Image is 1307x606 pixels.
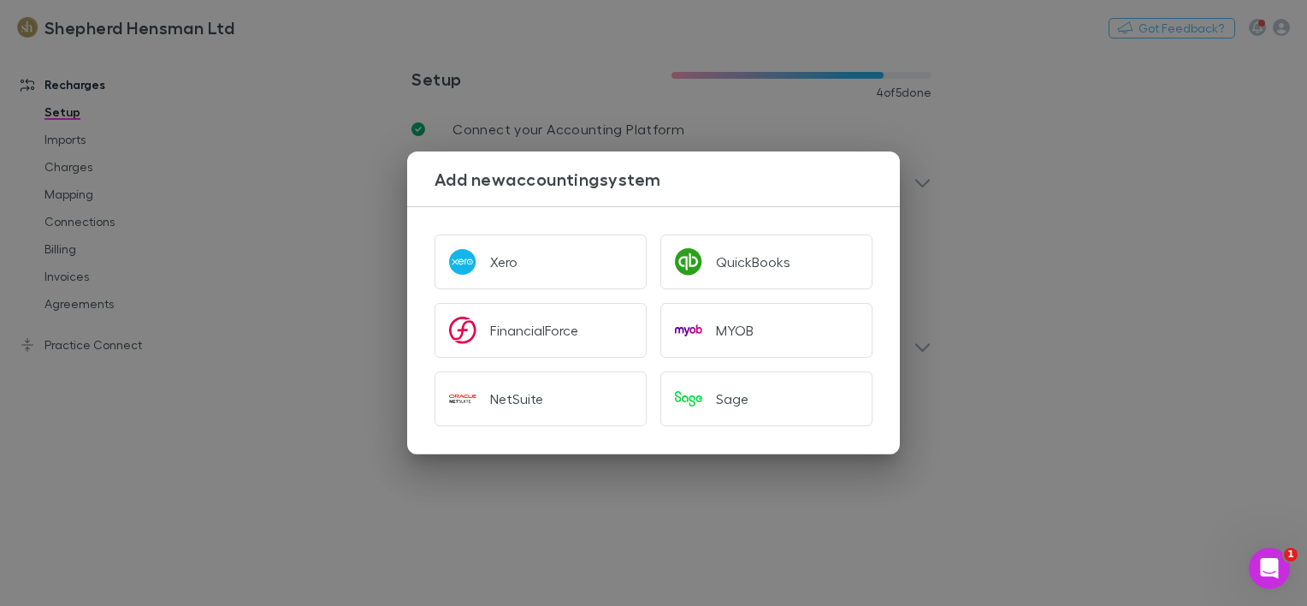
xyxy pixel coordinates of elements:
button: Xero [435,235,647,289]
div: NetSuite [490,390,543,407]
button: NetSuite [435,371,647,426]
div: MYOB [716,322,754,339]
div: QuickBooks [716,253,790,270]
h3: Add new accounting system [435,169,900,189]
iframe: Intercom live chat [1249,548,1290,589]
div: FinancialForce [490,322,578,339]
img: FinancialForce's Logo [449,317,476,344]
img: NetSuite's Logo [449,385,476,413]
button: MYOB [660,303,872,358]
img: Xero's Logo [449,248,476,276]
button: FinancialForce [435,303,647,358]
button: QuickBooks [660,235,872,289]
span: 1 [1284,548,1298,561]
img: QuickBooks's Logo [675,248,702,276]
div: Sage [716,390,748,407]
img: Sage's Logo [675,385,702,413]
button: Sage [660,371,872,426]
img: MYOB's Logo [675,317,702,344]
div: Xero [490,253,517,270]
